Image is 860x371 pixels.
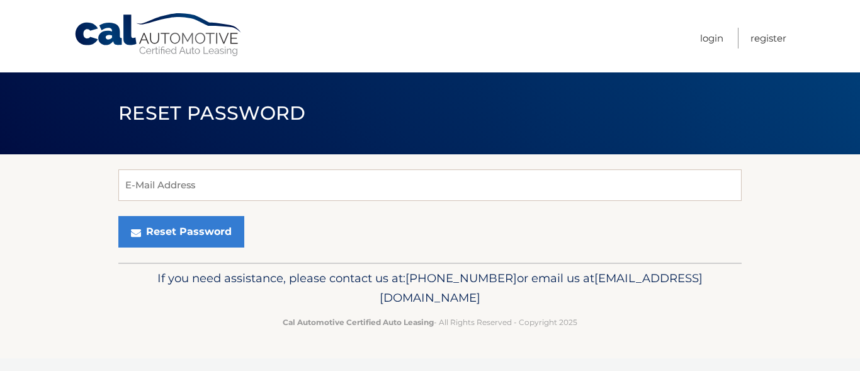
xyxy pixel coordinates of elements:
[74,13,244,57] a: Cal Automotive
[118,101,305,125] span: Reset Password
[118,169,742,201] input: E-Mail Address
[750,28,786,49] a: Register
[405,271,517,285] span: [PHONE_NUMBER]
[127,316,733,329] p: - All Rights Reserved - Copyright 2025
[283,317,434,327] strong: Cal Automotive Certified Auto Leasing
[127,268,733,309] p: If you need assistance, please contact us at: or email us at
[700,28,723,49] a: Login
[118,216,244,248] button: Reset Password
